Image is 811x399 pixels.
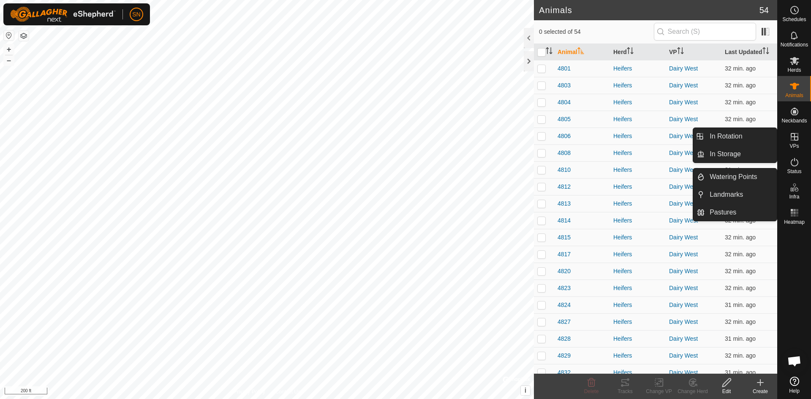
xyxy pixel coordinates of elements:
li: In Storage [693,146,777,163]
span: Help [789,388,800,394]
span: 4820 [558,267,571,276]
div: Heifers [613,132,662,141]
li: Watering Points [693,168,777,185]
span: 4828 [558,334,571,343]
span: Animals [785,93,803,98]
span: 4827 [558,318,571,326]
a: Dairy West [669,166,698,173]
span: 4801 [558,64,571,73]
a: Dairy West [669,335,698,342]
span: 4804 [558,98,571,107]
a: In Storage [705,146,777,163]
div: Create [743,388,777,395]
span: 4823 [558,284,571,293]
a: Dairy West [669,268,698,274]
div: Open chat [782,348,807,374]
span: SN [132,10,140,19]
a: Dairy West [669,251,698,258]
a: Dairy West [669,183,698,190]
p-sorticon: Activate to sort [627,49,634,55]
div: Change VP [642,388,676,395]
a: In Rotation [705,128,777,145]
a: Dairy West [669,234,698,241]
span: 4808 [558,149,571,157]
div: Heifers [613,368,662,377]
span: Infra [789,194,799,199]
span: 4815 [558,233,571,242]
span: Sep 25, 2025, 2:03 PM [725,65,756,72]
button: Map Layers [19,31,29,41]
span: 4803 [558,81,571,90]
span: 4832 [558,368,571,377]
div: Tracks [608,388,642,395]
div: Heifers [613,250,662,259]
span: Sep 25, 2025, 2:03 PM [725,268,756,274]
li: In Rotation [693,128,777,145]
span: Sep 25, 2025, 2:04 PM [725,166,756,173]
span: Sep 25, 2025, 2:04 PM [725,335,756,342]
a: Dairy West [669,318,698,325]
span: Neckbands [781,118,807,123]
a: Dairy West [669,301,698,308]
button: Reset Map [4,30,14,41]
div: Heifers [613,199,662,208]
div: Heifers [613,267,662,276]
div: Heifers [613,81,662,90]
span: 4805 [558,115,571,124]
p-sorticon: Activate to sort [577,49,584,55]
span: Notifications [781,42,808,47]
span: Sep 25, 2025, 2:03 PM [725,234,756,241]
span: Heatmap [784,220,805,225]
span: In Rotation [710,131,742,141]
span: Sep 25, 2025, 2:03 PM [725,352,756,359]
span: Herds [787,68,801,73]
p-sorticon: Activate to sort [546,49,552,55]
div: Edit [710,388,743,395]
div: Heifers [613,284,662,293]
span: Sep 25, 2025, 2:03 PM [725,217,756,224]
span: 4824 [558,301,571,309]
img: Gallagher Logo [10,7,116,22]
a: Dairy West [669,99,698,106]
span: Sep 25, 2025, 2:03 PM [725,251,756,258]
a: Dairy West [669,133,698,139]
span: 4813 [558,199,571,208]
span: Landmarks [710,190,743,200]
div: Heifers [613,301,662,309]
span: 4814 [558,216,571,225]
a: Dairy West [669,285,698,291]
span: Sep 25, 2025, 2:03 PM [725,116,756,122]
span: In Storage [710,149,741,159]
th: VP [666,44,721,60]
a: Landmarks [705,186,777,203]
span: 4812 [558,182,571,191]
span: Status [787,169,801,174]
span: 4810 [558,166,571,174]
a: Help [778,373,811,397]
span: 0 selected of 54 [539,27,654,36]
span: Delete [584,388,599,394]
a: Dairy West [669,217,698,224]
p-sorticon: Activate to sort [677,49,684,55]
a: Dairy West [669,369,698,376]
a: Dairy West [669,200,698,207]
a: Pastures [705,204,777,221]
p-sorticon: Activate to sort [762,49,769,55]
a: Dairy West [669,116,698,122]
div: Heifers [613,216,662,225]
span: Pastures [710,207,736,217]
span: Sep 25, 2025, 2:04 PM [725,369,756,376]
div: Heifers [613,64,662,73]
span: Sep 25, 2025, 2:03 PM [725,82,756,89]
a: Dairy West [669,352,698,359]
a: Privacy Policy [234,388,265,396]
span: 4806 [558,132,571,141]
div: Heifers [613,318,662,326]
h2: Animals [539,5,759,15]
span: VPs [789,144,799,149]
input: Search (S) [654,23,756,41]
span: 54 [759,4,769,16]
a: Dairy West [669,82,698,89]
th: Herd [610,44,666,60]
span: i [525,387,526,394]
